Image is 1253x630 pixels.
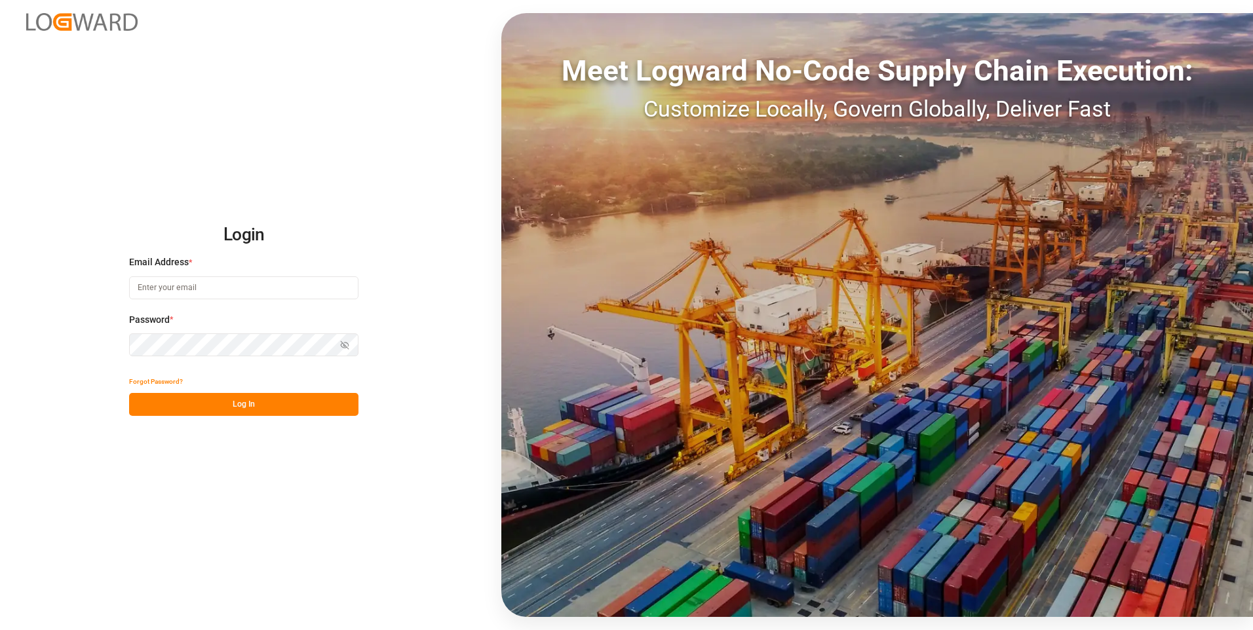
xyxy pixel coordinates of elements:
[129,276,358,299] input: Enter your email
[26,13,138,31] img: Logward_new_orange.png
[501,92,1253,126] div: Customize Locally, Govern Globally, Deliver Fast
[129,214,358,256] h2: Login
[129,255,189,269] span: Email Address
[129,370,183,393] button: Forgot Password?
[501,49,1253,92] div: Meet Logward No-Code Supply Chain Execution:
[129,313,170,327] span: Password
[129,393,358,416] button: Log In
